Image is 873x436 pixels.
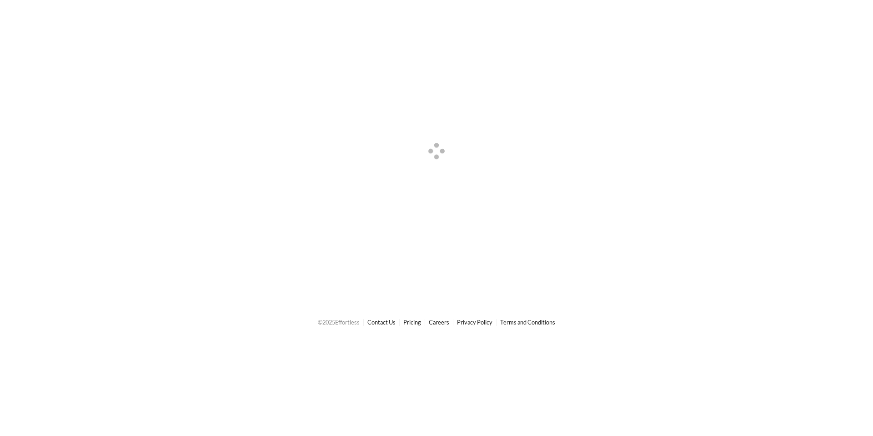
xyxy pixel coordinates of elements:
[318,319,360,326] span: © 2025 Effortless
[403,319,421,326] a: Pricing
[457,319,492,326] a: Privacy Policy
[500,319,555,326] a: Terms and Conditions
[367,319,396,326] a: Contact Us
[429,319,449,326] a: Careers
